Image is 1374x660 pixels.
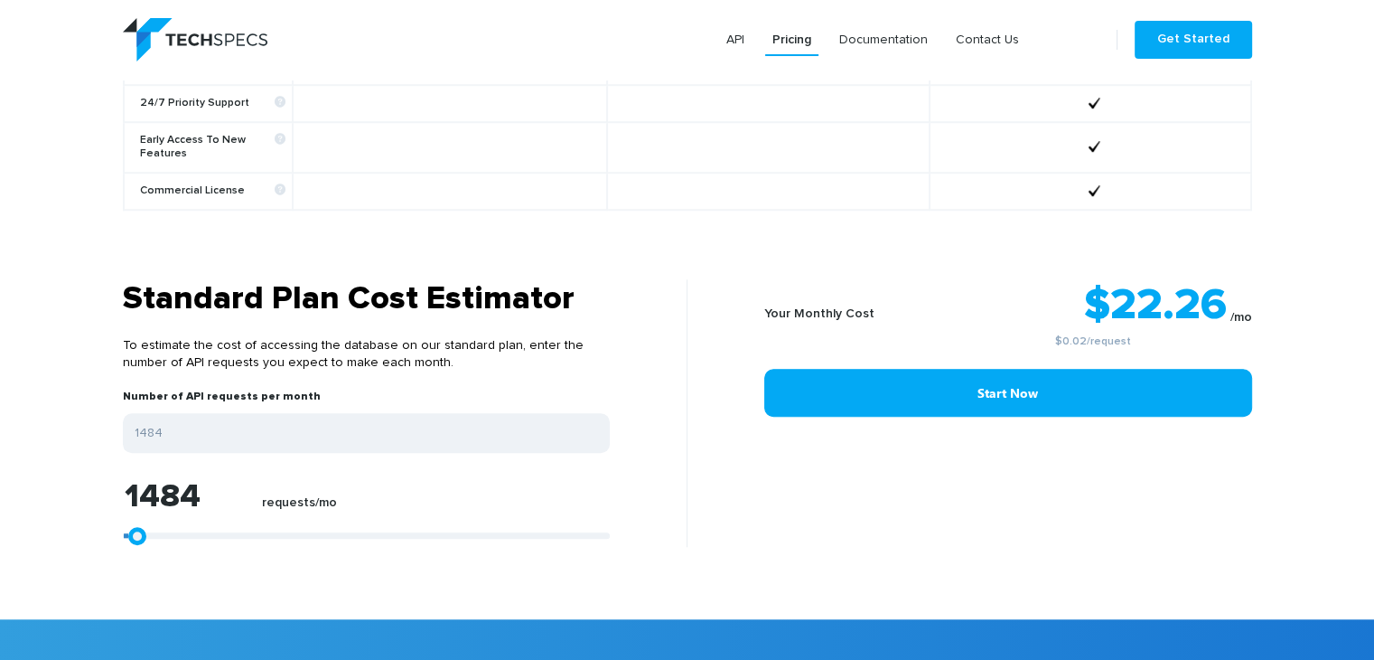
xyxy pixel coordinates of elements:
label: requests/mo [262,495,337,520]
a: Get Started [1135,21,1252,59]
img: logo [123,18,267,61]
a: Contact Us [949,24,1026,56]
p: To estimate the cost of accessing the database on our standard plan, enter the number of API requ... [123,319,610,390]
b: Commercial License [140,184,285,198]
a: Documentation [832,24,935,56]
h3: Standard Plan Cost Estimator [123,279,610,319]
b: Your Monthly Cost [764,307,874,320]
strong: $22.26 [1084,284,1227,327]
sub: /mo [1230,311,1252,324]
a: $0.02 [1055,336,1087,347]
a: Pricing [765,24,818,56]
small: /request [935,336,1252,347]
input: Enter your expected number of API requests [123,413,610,453]
a: API [719,24,752,56]
b: Early Access To New Features [140,134,285,161]
a: Start Now [764,369,1252,417]
b: 24/7 Priority Support [140,97,285,110]
label: Number of API requests per month [123,390,321,413]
